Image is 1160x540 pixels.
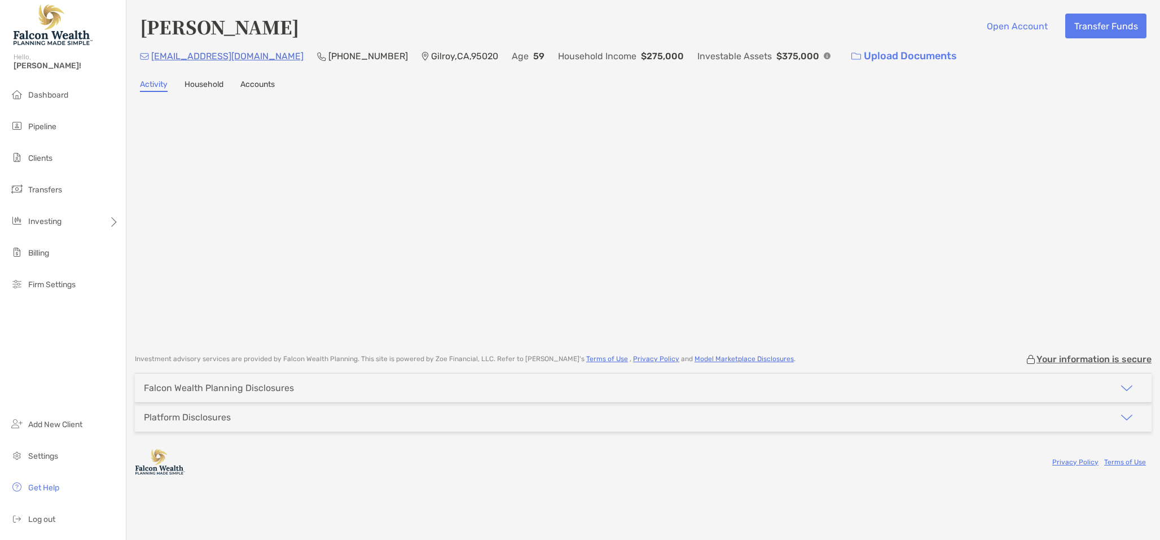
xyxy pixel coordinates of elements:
button: Open Account [978,14,1056,38]
img: Falcon Wealth Planning Logo [14,5,93,45]
p: Age [512,49,529,63]
img: icon arrow [1120,411,1133,424]
p: [EMAIL_ADDRESS][DOMAIN_NAME] [151,49,304,63]
img: investing icon [10,214,24,227]
span: Dashboard [28,90,68,100]
img: icon arrow [1120,381,1133,395]
a: Household [184,80,223,92]
img: company logo [135,449,186,475]
span: Clients [28,153,52,163]
span: Billing [28,248,49,258]
img: dashboard icon [10,87,24,101]
span: Pipeline [28,122,56,131]
img: Phone Icon [317,52,326,61]
img: settings icon [10,449,24,462]
a: Activity [140,80,168,92]
img: get-help icon [10,480,24,494]
img: add_new_client icon [10,417,24,431]
a: Privacy Policy [1052,458,1099,466]
span: Settings [28,451,58,461]
span: Firm Settings [28,280,76,289]
p: 59 [533,49,544,63]
img: transfers icon [10,182,24,196]
span: [PERSON_NAME]! [14,61,119,71]
a: Model Marketplace Disclosures [695,355,794,363]
p: $275,000 [641,49,684,63]
p: Investment advisory services are provided by Falcon Wealth Planning . This site is powered by Zoe... [135,355,796,363]
button: Transfer Funds [1065,14,1146,38]
a: Privacy Policy [633,355,679,363]
p: Gilroy , CA , 95020 [431,49,498,63]
span: Transfers [28,185,62,195]
div: Falcon Wealth Planning Disclosures [144,383,294,393]
img: pipeline icon [10,119,24,133]
img: button icon [851,52,861,60]
span: Log out [28,515,55,524]
p: [PHONE_NUMBER] [328,49,408,63]
span: Investing [28,217,61,226]
h4: [PERSON_NAME] [140,14,299,39]
p: $375,000 [776,49,819,63]
p: Your information is secure [1036,354,1152,365]
div: Platform Disclosures [144,412,231,423]
a: Accounts [240,80,275,92]
a: Terms of Use [1104,458,1146,466]
img: Email Icon [140,53,149,60]
img: firm-settings icon [10,277,24,291]
p: Household Income [558,49,636,63]
p: Investable Assets [697,49,772,63]
a: Terms of Use [586,355,628,363]
img: Info Icon [824,52,831,59]
img: billing icon [10,245,24,259]
span: Get Help [28,483,59,493]
img: logout icon [10,512,24,525]
a: Upload Documents [844,44,964,68]
img: clients icon [10,151,24,164]
span: Add New Client [28,420,82,429]
img: Location Icon [421,52,429,61]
